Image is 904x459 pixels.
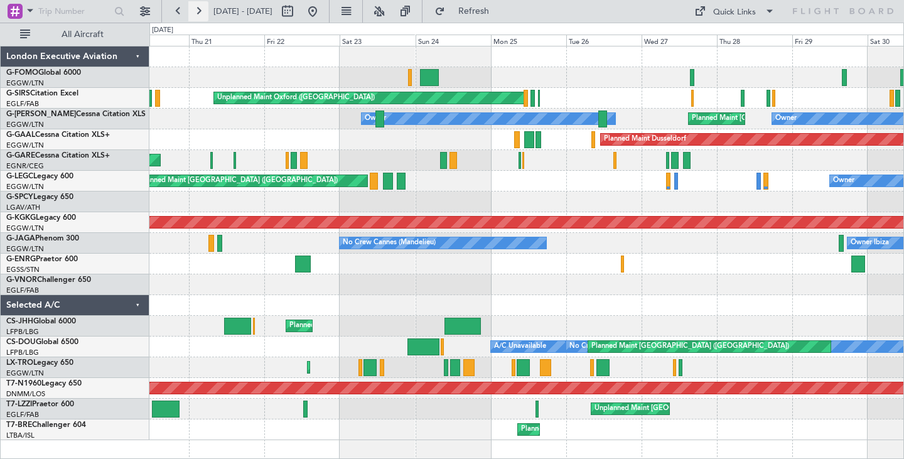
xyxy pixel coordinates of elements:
[792,35,868,46] div: Fri 29
[6,318,33,325] span: CS-JHH
[6,401,32,408] span: T7-LZZI
[6,173,33,180] span: G-LEGC
[494,337,546,356] div: A/C Unavailable
[6,120,44,129] a: EGGW/LTN
[604,130,686,149] div: Planned Maint Dusseldorf
[6,338,78,346] a: CS-DOUGlobal 6500
[217,89,375,107] div: Unplanned Maint Oxford ([GEOGRAPHIC_DATA])
[340,35,415,46] div: Sat 23
[6,69,38,77] span: G-FOMO
[6,421,86,429] a: T7-BREChallenger 604
[595,399,801,418] div: Unplanned Maint [GEOGRAPHIC_DATA] ([GEOGRAPHIC_DATA])
[6,327,39,337] a: LFPB/LBG
[289,316,487,335] div: Planned Maint [GEOGRAPHIC_DATA] ([GEOGRAPHIC_DATA])
[6,111,76,118] span: G-[PERSON_NAME]
[6,276,91,284] a: G-VNORChallenger 650
[6,214,76,222] a: G-KGKGLegacy 600
[14,24,136,45] button: All Aircraft
[775,109,797,128] div: Owner
[6,152,110,159] a: G-GARECessna Citation XLS+
[642,35,717,46] div: Wed 27
[692,109,890,128] div: Planned Maint [GEOGRAPHIC_DATA] ([GEOGRAPHIC_DATA])
[6,90,30,97] span: G-SIRS
[6,256,36,263] span: G-ENRG
[33,30,132,39] span: All Aircraft
[6,359,73,367] a: LX-TROLegacy 650
[6,369,44,378] a: EGGW/LTN
[6,431,35,440] a: LTBA/ISL
[6,256,78,263] a: G-ENRGPraetor 600
[6,193,33,201] span: G-SPCY
[6,90,78,97] a: G-SIRSCitation Excel
[6,141,44,150] a: EGGW/LTN
[365,109,386,128] div: Owner
[6,214,36,222] span: G-KGKG
[569,337,598,356] div: No Crew
[6,69,81,77] a: G-FOMOGlobal 6000
[6,78,44,88] a: EGGW/LTN
[6,380,41,387] span: T7-N1960
[6,235,79,242] a: G-JAGAPhenom 300
[114,35,189,46] div: Wed 20
[6,111,146,118] a: G-[PERSON_NAME]Cessna Citation XLS
[491,35,566,46] div: Mon 25
[717,35,792,46] div: Thu 28
[521,420,672,439] div: Planned Maint Warsaw ([GEOGRAPHIC_DATA])
[140,171,338,190] div: Planned Maint [GEOGRAPHIC_DATA] ([GEOGRAPHIC_DATA])
[6,203,40,212] a: LGAV/ATH
[6,380,82,387] a: T7-N1960Legacy 650
[6,224,44,233] a: EGGW/LTN
[713,6,756,19] div: Quick Links
[38,2,110,21] input: Trip Number
[6,193,73,201] a: G-SPCYLegacy 650
[6,348,39,357] a: LFPB/LBG
[6,359,33,367] span: LX-TRO
[448,7,500,16] span: Refresh
[189,35,264,46] div: Thu 21
[6,235,35,242] span: G-JAGA
[6,99,39,109] a: EGLF/FAB
[416,35,491,46] div: Sun 24
[6,421,32,429] span: T7-BRE
[6,161,44,171] a: EGNR/CEG
[6,410,39,419] a: EGLF/FAB
[152,25,173,36] div: [DATE]
[6,318,76,325] a: CS-JHHGlobal 6000
[429,1,504,21] button: Refresh
[6,131,35,139] span: G-GAAL
[6,276,37,284] span: G-VNOR
[6,131,110,139] a: G-GAALCessna Citation XLS+
[6,173,73,180] a: G-LEGCLegacy 600
[851,234,889,252] div: Owner Ibiza
[6,244,44,254] a: EGGW/LTN
[6,401,74,408] a: T7-LZZIPraetor 600
[6,338,36,346] span: CS-DOU
[264,35,340,46] div: Fri 22
[6,286,39,295] a: EGLF/FAB
[591,337,789,356] div: Planned Maint [GEOGRAPHIC_DATA] ([GEOGRAPHIC_DATA])
[343,234,436,252] div: No Crew Cannes (Mandelieu)
[6,389,45,399] a: DNMM/LOS
[566,35,642,46] div: Tue 26
[213,6,272,17] span: [DATE] - [DATE]
[6,182,44,192] a: EGGW/LTN
[6,152,35,159] span: G-GARE
[6,265,40,274] a: EGSS/STN
[833,171,854,190] div: Owner
[688,1,781,21] button: Quick Links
